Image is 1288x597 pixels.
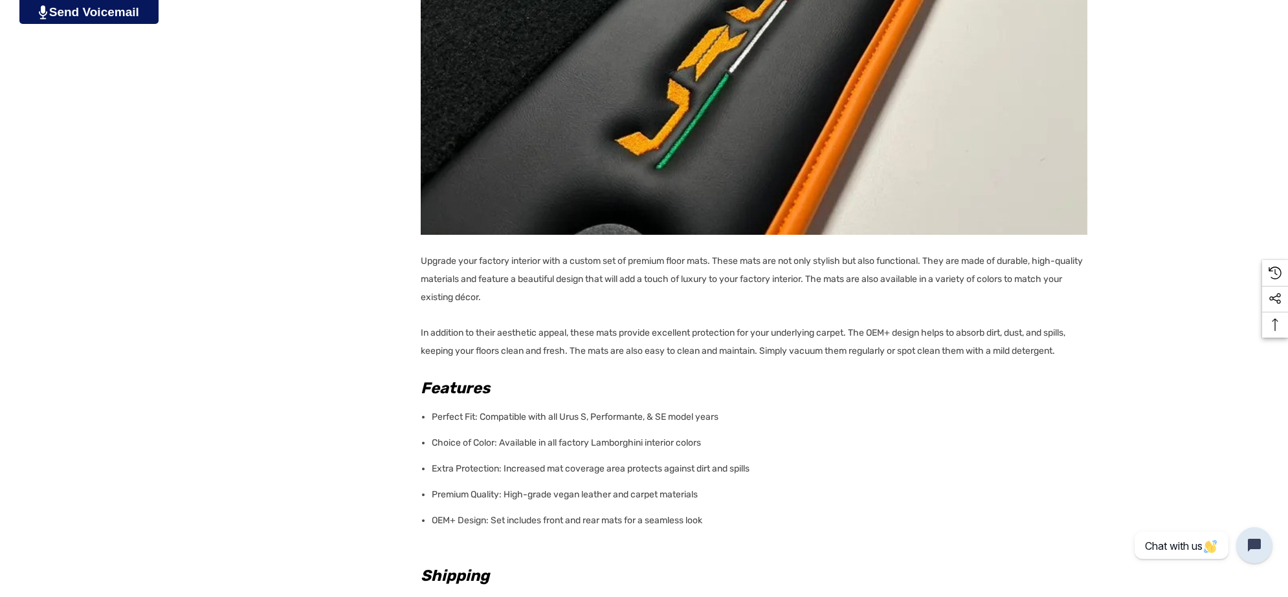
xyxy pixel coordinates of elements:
[432,456,1087,482] li: Extra Protection: Increased mat coverage area protects against dirt and spills
[1269,266,1282,279] svg: Recently Viewed
[421,252,1087,307] p: Upgrade your factory interior with a custom set of premium floor mats. These mats are not only st...
[432,508,1087,534] li: OEM+ Design: Set includes front and rear mats for a seamless look
[421,564,1087,587] h2: Shipping
[39,5,47,19] img: PjwhLS0gR2VuZXJhdG9yOiBHcmF2aXQuaW8gLS0+PHN2ZyB4bWxucz0iaHR0cDovL3d3dy53My5vcmcvMjAwMC9zdmciIHhtb...
[421,324,1087,360] p: In addition to their aesthetic appeal, these mats provide excellent protection for your underlyin...
[432,404,1087,430] li: Perfect Fit: Compatible with all Urus S, Performante, & SE model years
[432,430,1087,456] li: Choice of Color: Available in all factory Lamborghini interior colors
[1269,292,1282,305] svg: Social Media
[432,482,1087,508] li: Premium Quality: High-grade vegan leather and carpet materials
[421,376,1087,400] h2: Features
[1262,318,1288,331] svg: Top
